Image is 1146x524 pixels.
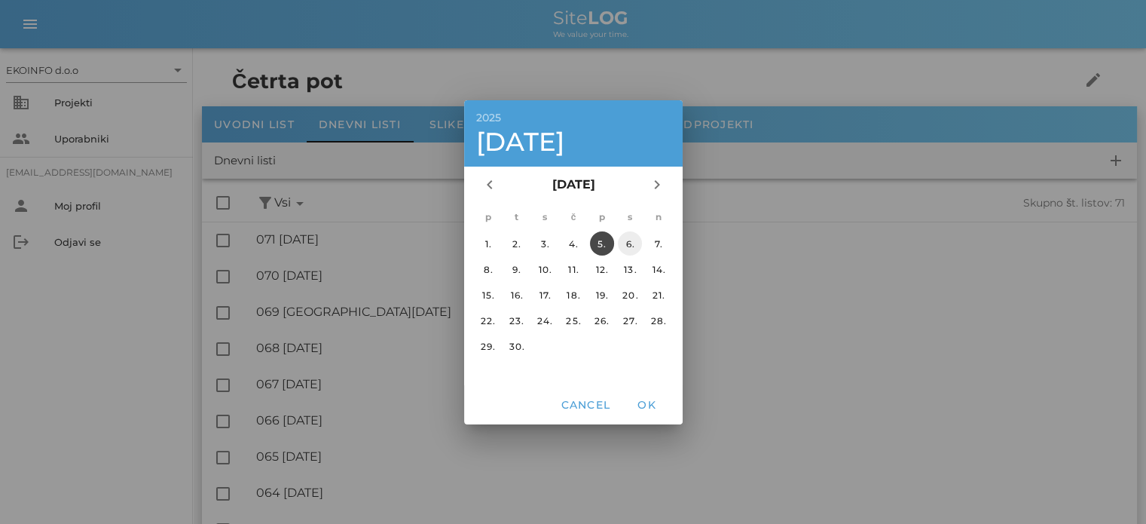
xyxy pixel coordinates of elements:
[618,289,642,300] div: 20.
[560,204,587,230] th: č
[533,231,557,256] button: 3.
[504,283,528,307] button: 16.
[618,237,642,249] div: 6.
[588,204,615,230] th: p
[503,204,530,230] th: t
[622,391,671,418] button: OK
[504,263,528,274] div: 9.
[561,308,585,332] button: 25.
[1071,452,1146,524] iframe: Chat Widget
[646,289,671,300] div: 21.
[1071,452,1146,524] div: Pripomoček za klepet
[589,283,613,307] button: 19.
[646,257,671,281] button: 14.
[504,289,528,300] div: 16.
[504,308,528,332] button: 23.
[618,283,642,307] button: 20.
[475,289,500,300] div: 15.
[646,314,671,326] div: 28.
[561,289,585,300] div: 18.
[561,283,585,307] button: 18.
[646,308,671,332] button: 28.
[545,170,601,200] button: [DATE]
[476,112,671,123] div: 2025
[475,283,500,307] button: 15.
[475,237,500,249] div: 1.
[589,257,613,281] button: 12.
[648,176,666,194] i: chevron_right
[475,231,500,256] button: 1.
[618,257,642,281] button: 13.
[533,314,557,326] div: 24.
[628,398,665,412] span: OK
[618,308,642,332] button: 27.
[533,283,557,307] button: 17.
[643,171,671,198] button: Naslednji mesec
[475,308,500,332] button: 22.
[561,263,585,274] div: 11.
[475,334,500,358] button: 29.
[533,257,557,281] button: 10.
[589,314,613,326] div: 26.
[504,334,528,358] button: 30.
[618,263,642,274] div: 13.
[646,231,671,256] button: 7.
[589,308,613,332] button: 26.
[561,231,585,256] button: 4.
[475,314,500,326] div: 22.
[554,391,616,418] button: Cancel
[589,231,613,256] button: 5.
[618,231,642,256] button: 6.
[476,171,503,198] button: Prejšnji mesec
[645,204,672,230] th: n
[560,398,610,412] span: Cancel
[476,129,671,155] div: [DATE]
[618,314,642,326] div: 27.
[561,314,585,326] div: 25.
[589,263,613,274] div: 12.
[589,237,613,249] div: 5.
[533,289,557,300] div: 17.
[504,231,528,256] button: 2.
[646,263,671,274] div: 14.
[475,340,500,351] div: 29.
[646,237,671,249] div: 7.
[504,237,528,249] div: 2.
[481,176,499,194] i: chevron_left
[504,340,528,351] div: 30.
[533,263,557,274] div: 10.
[533,237,557,249] div: 3.
[504,257,528,281] button: 9.
[531,204,558,230] th: s
[616,204,643,230] th: s
[561,237,585,249] div: 4.
[589,289,613,300] div: 19.
[475,257,500,281] button: 8.
[646,283,671,307] button: 21.
[475,204,502,230] th: p
[533,308,557,332] button: 24.
[561,257,585,281] button: 11.
[504,314,528,326] div: 23.
[475,263,500,274] div: 8.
